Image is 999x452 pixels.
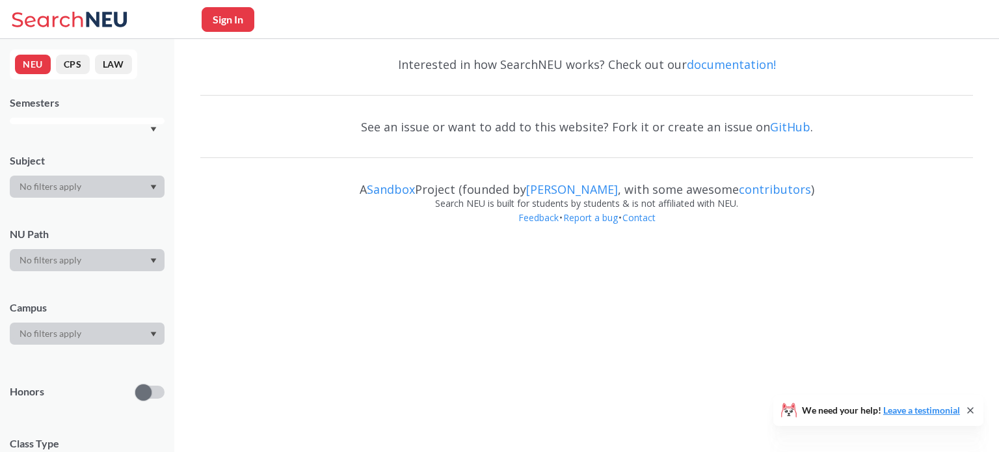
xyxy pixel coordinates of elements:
[10,96,165,110] div: Semesters
[200,170,973,196] div: A Project (founded by , with some awesome )
[200,211,973,245] div: • •
[770,119,810,135] a: GitHub
[15,55,51,74] button: NEU
[200,108,973,146] div: See an issue or want to add to this website? Fork it or create an issue on .
[10,249,165,271] div: Dropdown arrow
[802,406,960,415] span: We need your help!
[150,185,157,190] svg: Dropdown arrow
[367,181,415,197] a: Sandbox
[10,153,165,168] div: Subject
[10,436,165,451] span: Class Type
[200,196,973,211] div: Search NEU is built for students by students & is not affiliated with NEU.
[95,55,132,74] button: LAW
[202,7,254,32] button: Sign In
[687,57,776,72] a: documentation!
[739,181,811,197] a: contributors
[526,181,618,197] a: [PERSON_NAME]
[622,211,656,224] a: Contact
[518,211,559,224] a: Feedback
[10,227,165,241] div: NU Path
[883,405,960,416] a: Leave a testimonial
[200,46,973,83] div: Interested in how SearchNEU works? Check out our
[150,127,157,132] svg: Dropdown arrow
[150,332,157,337] svg: Dropdown arrow
[150,258,157,263] svg: Dropdown arrow
[10,176,165,198] div: Dropdown arrow
[10,300,165,315] div: Campus
[56,55,90,74] button: CPS
[10,323,165,345] div: Dropdown arrow
[10,384,44,399] p: Honors
[563,211,619,224] a: Report a bug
